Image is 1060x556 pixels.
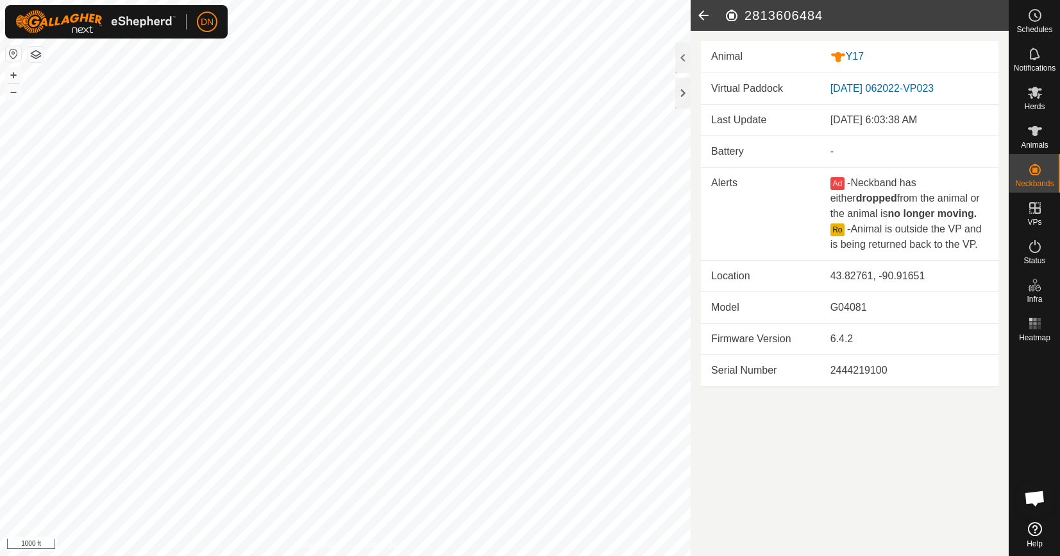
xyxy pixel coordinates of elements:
[6,46,21,62] button: Reset Map
[1009,517,1060,553] a: Help
[1019,334,1050,342] span: Heatmap
[830,331,988,347] div: 6.4.2
[830,268,988,284] div: 43.82761, -90.91651
[830,177,980,219] span: Neckband has either from the animal or the animal is
[1021,141,1048,149] span: Animals
[830,177,845,190] button: Ad
[856,193,897,204] b: dropped
[1027,218,1041,226] span: VPs
[830,223,982,250] span: Animal is outside the VP and is being returned back to the VP.
[724,8,1009,23] h2: 2813606484
[701,323,820,354] td: Firmware Version
[830,144,988,159] div: -
[1027,295,1042,303] span: Infra
[201,15,214,29] span: DN
[295,539,343,551] a: Privacy Policy
[28,47,44,62] button: Map Layers
[15,10,176,33] img: Gallagher Logo
[1014,64,1056,72] span: Notifications
[1016,26,1052,33] span: Schedules
[6,84,21,100] button: –
[701,260,820,291] td: Location
[830,49,988,65] div: Y17
[830,300,988,315] div: G04081
[888,208,977,219] b: no longer moving.
[701,73,820,105] td: Virtual Paddock
[701,167,820,260] td: Alerts
[701,135,820,167] td: Battery
[1023,257,1045,265] span: Status
[6,67,21,83] button: +
[1027,540,1043,548] span: Help
[1024,103,1045,110] span: Herds
[701,105,820,136] td: Last Update
[358,539,396,551] a: Contact Us
[847,177,850,188] span: -
[1016,479,1054,517] div: Open chat
[830,112,988,128] div: [DATE] 6:03:38 AM
[1015,180,1054,187] span: Neckbands
[701,41,820,73] td: Animal
[830,223,845,236] button: Ro
[701,291,820,323] td: Model
[830,363,988,378] div: 2444219100
[847,223,850,234] span: -
[701,354,820,386] td: Serial Number
[830,83,934,94] a: [DATE] 062022-VP023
